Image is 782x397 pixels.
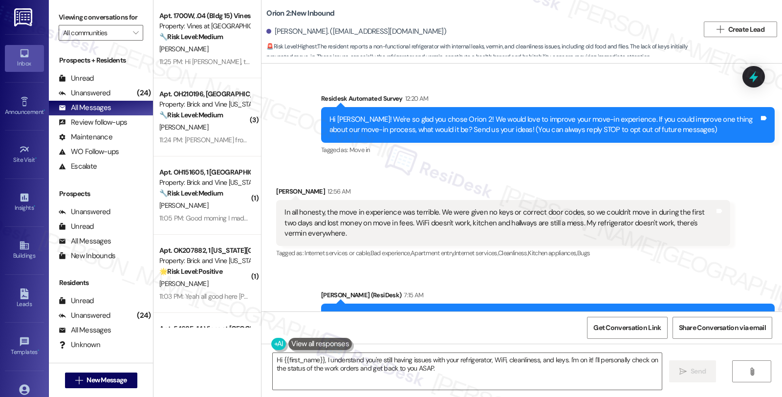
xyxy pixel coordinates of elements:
[266,8,334,19] b: Orion 2: New Inbound
[159,256,250,266] div: Property: Brick and Vine [US_STATE][GEOGRAPHIC_DATA]
[159,279,208,288] span: [PERSON_NAME]
[59,251,115,261] div: New Inbounds
[87,375,127,385] span: New Message
[59,161,97,172] div: Escalate
[59,340,100,350] div: Unknown
[5,286,44,312] a: Leads
[49,189,153,199] div: Prospects
[159,267,222,276] strong: 🌟 Risk Level: Positive
[304,249,370,257] span: Internet services or cable ,
[159,324,250,334] div: Apt. 5468F, .14 Vines at [GEOGRAPHIC_DATA]
[159,99,250,110] div: Property: Brick and Vine [US_STATE]
[329,114,759,135] div: Hi [PERSON_NAME]! We're so glad you chose Orion 2! We would love to improve your move-in experien...
[34,203,35,210] span: •
[593,323,661,333] span: Get Conversation Link
[159,177,250,188] div: Property: Brick and Vine [US_STATE]
[5,141,44,168] a: Site Visit •
[159,201,208,210] span: [PERSON_NAME]
[65,373,137,388] button: New Message
[728,24,764,35] span: Create Lead
[587,317,667,339] button: Get Conversation Link
[159,135,332,144] div: 11:24 PM: [PERSON_NAME] from [PERSON_NAME] remodeling
[159,11,250,21] div: Apt. 1700W, .04 (Bldg 15) Vines at [GEOGRAPHIC_DATA]
[43,107,45,114] span: •
[159,110,223,119] strong: 🔧 Risk Level: Medium
[59,236,111,246] div: All Messages
[266,42,699,63] span: : The resident reports a non-functional refrigerator with internal leaks, vermin, and cleanliness...
[679,368,687,375] i: 
[498,249,528,257] span: Cleanliness ,
[59,310,110,321] div: Unanswered
[748,368,756,375] i: 
[5,237,44,264] a: Buildings
[673,317,772,339] button: Share Conversation via email
[5,333,44,360] a: Templates •
[49,278,153,288] div: Residents
[59,88,110,98] div: Unanswered
[59,147,119,157] div: WO Follow-ups
[134,308,153,323] div: (24)
[59,221,94,232] div: Unread
[691,366,706,376] span: Send
[411,249,455,257] span: Apartment entry ,
[284,207,714,239] div: In all honesty, the move in experience was terrible. We were given no keys or correct door codes,...
[528,249,577,257] span: Kitchen appliances ,
[577,249,590,257] span: Bugs
[159,245,250,256] div: Apt. OK207882, 1 [US_STATE][GEOGRAPHIC_DATA]
[63,25,128,41] input: All communities
[159,32,223,41] strong: 🔧 Risk Level: Medium
[159,292,476,301] div: 11:03 PM: Yeah all good here [PERSON_NAME], is the company still looking to sell the home when th...
[59,207,110,217] div: Unanswered
[159,167,250,177] div: Apt. OH151605, 1 [GEOGRAPHIC_DATA]
[134,86,153,101] div: (24)
[349,146,369,154] span: Move in
[325,186,351,197] div: 12:56 AM
[5,45,44,71] a: Inbox
[321,143,775,157] div: Tagged as:
[455,249,498,257] span: Internet services ,
[35,155,37,162] span: •
[159,214,558,222] div: 11:05 PM: Good morning I made the request about cleaning the gutters that's higher up and they ca...
[266,26,446,37] div: [PERSON_NAME]. ([EMAIL_ADDRESS][DOMAIN_NAME])
[59,117,127,128] div: Review follow-ups
[159,89,250,99] div: Apt. OH210196, [GEOGRAPHIC_DATA]
[403,93,429,104] div: 12:20 AM
[59,325,111,335] div: All Messages
[49,55,153,66] div: Prospects + Residents
[679,323,766,333] span: Share Conversation via email
[5,189,44,216] a: Insights •
[321,93,775,107] div: Residesk Automated Survey
[276,246,730,260] div: Tagged as:
[159,21,250,31] div: Property: Vines at [GEOGRAPHIC_DATA]
[717,25,724,33] i: 
[59,10,143,25] label: Viewing conversations for
[704,22,777,37] button: Create Lead
[276,186,730,200] div: [PERSON_NAME]
[59,132,112,142] div: Maintenance
[159,189,223,198] strong: 🔧 Risk Level: Medium
[273,353,662,390] textarea: Hi {{first_name}}, I understand you're still having issues with your refrigerator, WiFi, cleanlin...
[329,311,759,353] div: Hi [PERSON_NAME], I understand that your move-in experience has been frustrating due to issues wi...
[266,43,317,50] strong: 🚨 Risk Level: Highest
[159,44,208,53] span: [PERSON_NAME]
[133,29,138,37] i: 
[59,296,94,306] div: Unread
[59,103,111,113] div: All Messages
[75,376,83,384] i: 
[401,290,423,300] div: 7:15 AM
[159,123,208,132] span: [PERSON_NAME]
[321,290,775,304] div: [PERSON_NAME] (ResiDesk)
[669,360,717,382] button: Send
[38,347,39,354] span: •
[59,73,94,84] div: Unread
[370,249,411,257] span: Bad experience ,
[14,8,34,26] img: ResiDesk Logo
